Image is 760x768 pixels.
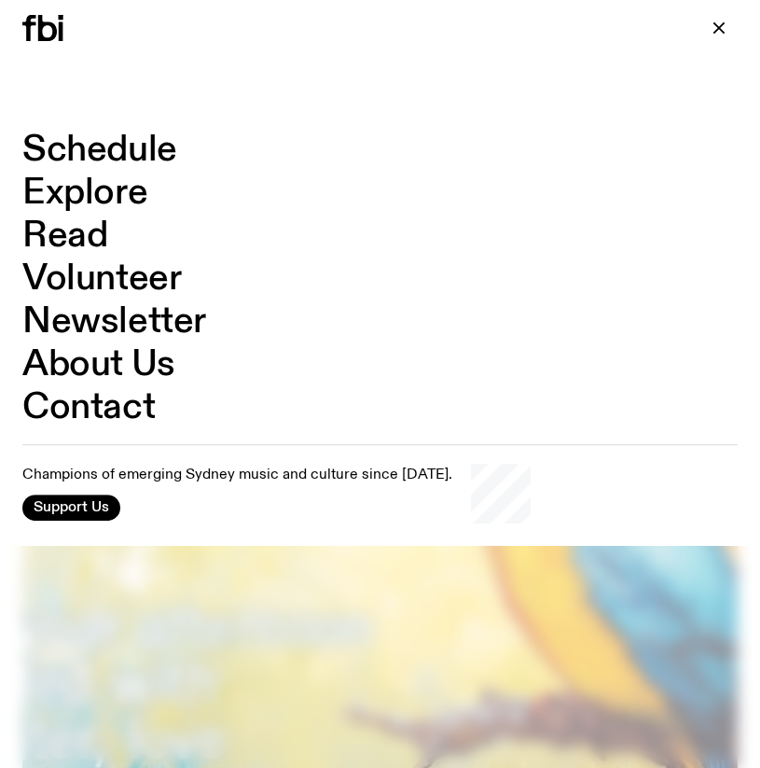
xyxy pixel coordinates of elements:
[22,175,147,211] a: Explore
[22,304,206,340] a: Newsletter
[22,261,181,297] a: Volunteer
[34,499,109,516] span: Support Us
[22,468,452,485] p: Champions of emerging Sydney music and culture since [DATE].
[22,133,177,168] a: Schedule
[22,218,107,254] a: Read
[22,347,175,383] a: About Us
[22,495,120,521] button: Support Us
[22,390,155,426] a: Contact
